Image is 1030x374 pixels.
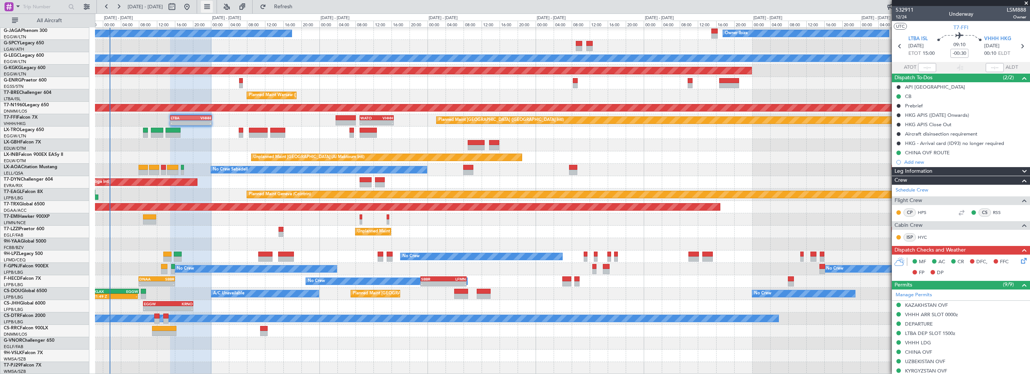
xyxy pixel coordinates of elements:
[4,152,18,157] span: LX-INB
[4,220,26,226] a: LFMN/NCE
[905,103,923,109] div: Prebrief
[908,42,924,50] span: [DATE]
[753,15,782,21] div: [DATE] - [DATE]
[662,21,680,27] div: 04:00
[4,227,19,231] span: T7-LZZI
[896,14,914,20] span: 12/24
[4,264,20,268] span: F-GPNJ
[4,214,18,219] span: T7-EMI
[645,15,674,21] div: [DATE] - [DATE]
[770,21,788,27] div: 04:00
[716,21,734,27] div: 16:00
[4,314,45,318] a: CS-DTRFalcon 2000
[4,356,26,362] a: WMSA/SZB
[4,307,23,312] a: LFPB/LBG
[4,344,23,350] a: EGLF/FAB
[4,289,21,293] span: CS-DOU
[4,363,41,368] a: T7-PJ29Falcon 7X
[446,21,464,27] div: 04:00
[353,288,471,299] div: Planned Maint [GEOGRAPHIC_DATA] ([GEOGRAPHIC_DATA])
[4,202,19,207] span: T7-TRX
[321,15,349,21] div: [DATE] - [DATE]
[984,35,1011,43] span: VHHH HKG
[4,140,20,145] span: LX-GBH
[4,177,53,182] a: T7-DYNChallenger 604
[896,6,914,14] span: 532911
[103,21,121,27] div: 00:00
[908,35,928,43] span: LTBA ISL
[4,276,20,281] span: F-HECD
[4,152,63,157] a: LX-INBFalcon 900EX EASy II
[904,64,916,71] span: ATOT
[919,258,926,266] span: MF
[904,159,1026,165] div: Add new
[905,84,965,90] div: API [GEOGRAPHIC_DATA]
[139,282,157,286] div: -
[373,21,392,27] div: 12:00
[905,302,948,308] div: KAZAKHSTAN OVF
[4,232,23,238] a: EGLF/FAB
[319,21,337,27] div: 00:00
[253,152,364,163] div: Unplanned Maint [GEOGRAPHIC_DATA] (Al Maktoum Intl)
[1000,258,1009,266] span: FFC
[177,263,194,274] div: No Crew
[4,239,21,244] span: 9H-YAA
[976,258,988,266] span: DFC,
[8,15,81,27] button: All Aircraft
[536,21,554,27] div: 00:00
[376,121,393,125] div: -
[734,21,752,27] div: 20:00
[4,140,41,145] a: LX-GBHFalcon 7X
[4,177,21,182] span: T7-DYN
[115,294,137,299] div: -
[139,21,157,27] div: 08:00
[4,165,57,169] a: LX-AOACitation Mustang
[993,209,1010,216] a: RSS
[905,311,958,318] div: VHHH ARR SLOT 0000z
[4,115,38,120] a: T7-FFIFalcon 7X
[444,282,466,286] div: -
[918,63,936,72] input: --:--
[168,306,193,311] div: -
[23,1,66,12] input: Trip Number
[121,21,139,27] div: 04:00
[896,187,928,194] a: Schedule Crew
[896,291,932,299] a: Manage Permits
[894,167,932,176] span: Leg Information
[4,90,19,95] span: T7-BRE
[482,21,500,27] div: 12:00
[626,21,644,27] div: 20:00
[998,50,1010,57] span: ELDT
[644,21,662,27] div: 00:00
[500,21,518,27] div: 16:00
[4,326,20,330] span: CS-RRC
[806,21,824,27] div: 12:00
[4,239,46,244] a: 9H-YAAGlobal 5000
[1007,14,1026,20] span: Owner
[4,314,20,318] span: CS-DTR
[360,116,377,120] div: WATO
[905,339,931,346] div: VHHH LDG
[905,121,952,128] div: HKG APIS Close Out
[213,164,248,175] div: No Crew Sabadell
[144,306,168,311] div: -
[283,21,301,27] div: 16:00
[171,116,191,120] div: LTBA
[444,277,466,281] div: LFMN
[725,28,748,39] div: Owner Ibiza
[905,368,947,374] div: KYRGYZSTAN OVF
[128,3,163,10] span: [DATE] - [DATE]
[4,252,43,256] a: 9H-LPZLegacy 500
[4,84,24,89] a: EGSS/STN
[905,349,932,355] div: CHINA OVF
[861,15,890,21] div: [DATE] - [DATE]
[93,294,115,299] div: 21:49 Z
[4,245,24,250] a: FCBB/BZV
[4,115,17,120] span: T7-FFI
[904,208,916,217] div: CP
[4,128,20,132] span: LX-TRO
[878,21,896,27] div: 04:00
[4,326,48,330] a: CS-RRCFalcon 900LX
[116,289,138,294] div: EGGW
[157,21,175,27] div: 12:00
